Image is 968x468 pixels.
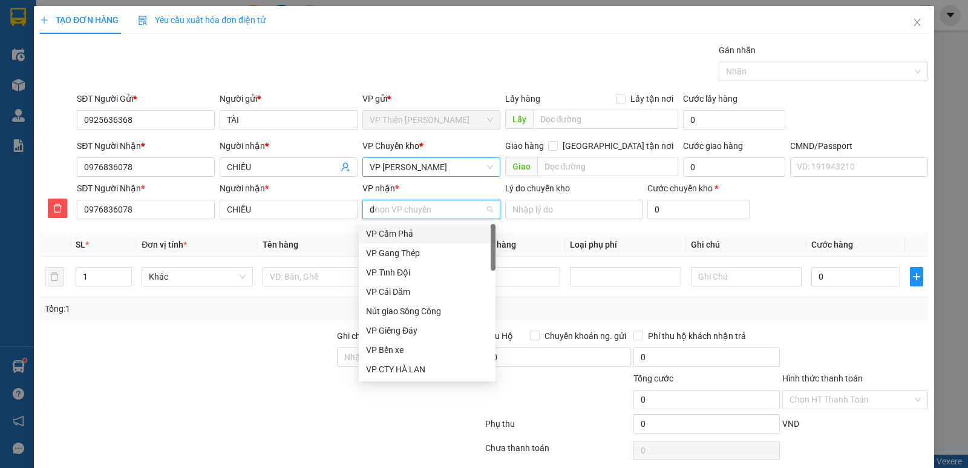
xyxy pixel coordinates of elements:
label: Hình thức thanh toán [782,374,863,383]
span: TẠO ĐƠN HÀNG [40,15,119,25]
span: VP Hoàng Gia [370,158,493,176]
div: VP Bến xe [359,340,495,360]
span: Tổng cước [633,374,673,383]
span: close [912,18,922,27]
button: Close [900,6,934,40]
span: [GEOGRAPHIC_DATA] tận nơi [558,139,678,153]
span: Chuyển khoản ng. gửi [540,329,631,343]
img: icon [138,16,148,25]
label: Lý do chuyển kho [505,183,570,193]
input: Ghi Chú [691,267,802,286]
button: delete [48,199,67,218]
input: Dọc đường [533,110,679,129]
div: Nút giao Sông Công [359,302,495,321]
span: Tên hàng [263,240,298,249]
th: Loại phụ phí [565,233,686,257]
div: Người nhận [220,182,358,195]
div: VP Giếng Đáy [359,321,495,340]
span: Yêu cầu xuất hóa đơn điện tử [138,15,266,25]
div: VP Cẩm Phả [359,224,495,243]
div: VP Gang Thép [359,243,495,263]
input: Ghi chú đơn hàng [337,348,483,367]
button: delete [45,267,64,286]
span: Đơn vị tính [142,240,187,249]
div: Phụ thu [484,417,632,438]
div: VP Gang Thép [366,246,488,260]
span: Lấy tận nơi [626,92,678,105]
span: plus [40,16,48,24]
span: delete [48,203,67,213]
span: Giao [505,157,537,176]
label: Cước giao hàng [683,141,743,151]
label: Cước lấy hàng [683,94,737,104]
input: Lý do chuyển kho [505,200,643,219]
span: SL [76,240,85,249]
div: SĐT Người Nhận [77,139,215,153]
input: Dọc đường [537,157,679,176]
div: Cước chuyển kho [647,182,750,195]
div: SĐT Người Gửi [77,92,215,105]
div: VP Giếng Đáy [366,324,488,337]
input: 0 [471,267,560,286]
span: Phí thu hộ khách nhận trả [643,329,751,343]
div: VP CTY HÀ LAN [366,363,488,376]
div: Nút giao Sông Công [366,305,488,318]
label: Gán nhãn [719,45,756,55]
div: Người gửi [220,92,358,105]
input: Tên người nhận [220,200,358,219]
span: VP Chuyển kho [362,141,419,151]
div: VP gửi [362,92,500,105]
input: Cước lấy hàng [683,110,785,130]
span: VP nhận [362,183,395,193]
div: VP Cái Dăm [359,282,495,302]
div: Chưa thanh toán [484,441,632,463]
div: VP Tỉnh Đội [359,263,495,282]
span: Giao hàng [505,141,544,151]
label: Ghi chú đơn hàng [337,331,404,341]
button: plus [910,267,923,286]
span: VND [782,419,799,429]
span: Thu Hộ [485,331,513,341]
span: Khác [149,268,246,286]
span: Cước hàng [811,240,853,249]
div: VP Cái Dăm [366,285,488,298]
div: VP Bến xe [366,343,488,357]
input: Cước giao hàng [683,157,785,177]
div: CMND/Passport [790,139,928,153]
input: VD: Bàn, Ghế [263,267,374,286]
div: Tổng: 1 [45,302,374,315]
span: user-add [341,162,350,172]
div: Người nhận [220,139,358,153]
div: VP Tỉnh Đội [366,266,488,279]
th: Ghi chú [686,233,807,257]
span: Lấy hàng [505,94,540,104]
div: SĐT Người Nhận [77,182,215,195]
span: Lấy [505,110,533,129]
div: VP Cẩm Phả [366,227,488,240]
div: VP CTY HÀ LAN [359,360,495,379]
span: plus [911,272,923,282]
input: SĐT người nhận [77,200,215,219]
span: VP Thiên Đường Bảo Sơn [370,111,493,129]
